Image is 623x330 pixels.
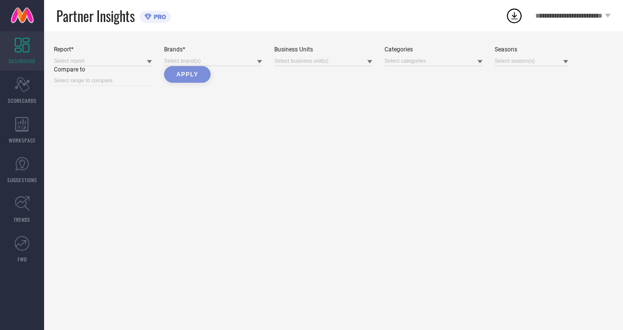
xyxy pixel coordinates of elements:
div: Compare to [54,66,152,73]
span: SUGGESTIONS [7,176,37,184]
div: Brands* [164,46,262,53]
span: WORKSPACE [9,137,36,144]
span: DASHBOARD [9,57,35,65]
div: Categories [384,46,482,53]
span: SCORECARDS [8,97,37,104]
div: Report* [54,46,152,53]
span: FWD [18,256,27,263]
input: Select range to compare [54,75,152,86]
span: PRO [151,13,166,21]
input: Select brand(s) [164,56,262,66]
div: Business Units [274,46,372,53]
input: Select season(s) [495,56,568,66]
input: Select report [54,56,152,66]
span: TRENDS [14,216,30,223]
span: Partner Insights [56,6,135,26]
div: Seasons [495,46,568,53]
div: Open download list [505,7,523,24]
input: Select business unit(s) [274,56,372,66]
input: Select categories [384,56,482,66]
